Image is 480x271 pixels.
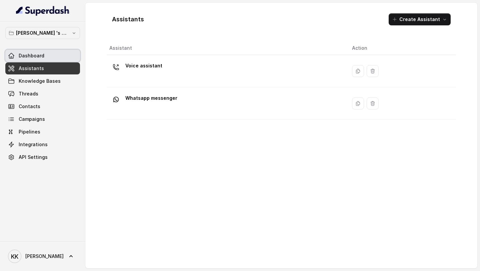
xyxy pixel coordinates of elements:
a: Pipelines [5,126,80,138]
span: [PERSON_NAME] [25,253,64,260]
span: API Settings [19,154,48,161]
th: Assistant [107,41,347,55]
span: Threads [19,90,38,97]
button: [PERSON_NAME] 's Workspace [5,27,80,39]
a: API Settings [5,151,80,163]
button: Create Assistant [389,13,451,25]
span: Campaigns [19,116,45,122]
p: Voice assistant [125,60,162,71]
img: light.svg [16,5,70,16]
p: [PERSON_NAME] 's Workspace [16,29,69,37]
span: Contacts [19,103,40,110]
a: Campaigns [5,113,80,125]
a: Assistants [5,62,80,74]
a: Contacts [5,100,80,112]
th: Action [347,41,456,55]
text: KK [11,253,18,260]
span: Assistants [19,65,44,72]
h1: Assistants [112,14,144,25]
span: Knowledge Bases [19,78,61,84]
a: [PERSON_NAME] [5,247,80,266]
span: Dashboard [19,52,44,59]
a: Dashboard [5,50,80,62]
p: Whatsapp messenger [125,93,177,103]
span: Pipelines [19,128,40,135]
a: Knowledge Bases [5,75,80,87]
a: Integrations [5,139,80,151]
span: Integrations [19,141,48,148]
a: Threads [5,88,80,100]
